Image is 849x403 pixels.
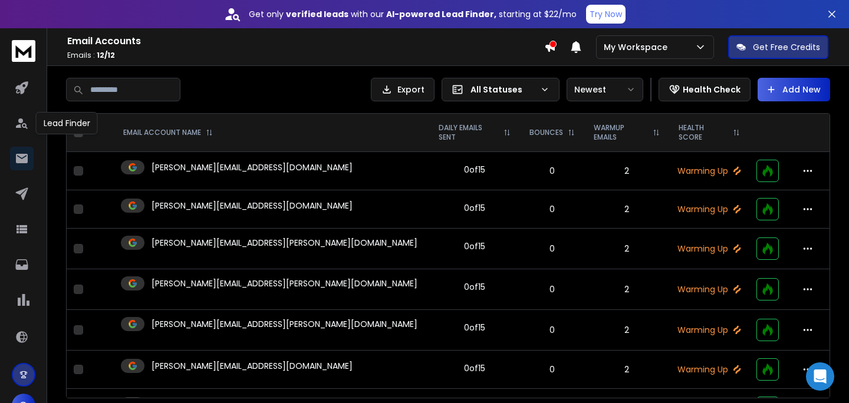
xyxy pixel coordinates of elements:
p: Try Now [590,8,622,20]
p: Warming Up [676,283,742,295]
h1: Email Accounts [67,34,544,48]
p: Warming Up [676,243,742,255]
button: Try Now [586,5,626,24]
span: 12 / 12 [97,50,115,60]
strong: AI-powered Lead Finder, [386,8,496,20]
td: 2 [584,190,669,229]
p: My Workspace [604,41,672,53]
div: 0 of 15 [464,322,485,333]
p: Emails : [67,51,544,60]
div: Open Intercom Messenger [806,362,834,391]
p: BOUNCES [529,128,563,137]
td: 2 [584,269,669,310]
button: Get Free Credits [728,35,828,59]
div: EMAIL ACCOUNT NAME [123,128,213,137]
button: Newest [567,78,643,101]
p: 0 [527,243,577,255]
td: 2 [584,229,669,269]
p: [PERSON_NAME][EMAIL_ADDRESS][DOMAIN_NAME] [152,161,353,173]
div: 0 of 15 [464,202,485,214]
p: Health Check [683,84,741,95]
td: 2 [584,310,669,351]
p: [PERSON_NAME][EMAIL_ADDRESS][DOMAIN_NAME] [152,360,353,372]
p: Warming Up [676,324,742,336]
p: Warming Up [676,165,742,177]
div: 0 of 15 [464,240,485,252]
p: Warming Up [676,364,742,375]
p: DAILY EMAILS SENT [439,123,499,142]
p: Get Free Credits [753,41,820,53]
div: 0 of 15 [464,362,485,374]
button: Health Check [659,78,751,101]
p: 0 [527,283,577,295]
button: Add New [758,78,830,101]
strong: verified leads [286,8,348,20]
p: [PERSON_NAME][EMAIL_ADDRESS][PERSON_NAME][DOMAIN_NAME] [152,278,417,289]
p: [PERSON_NAME][EMAIL_ADDRESS][PERSON_NAME][DOMAIN_NAME] [152,318,417,330]
td: 2 [584,152,669,190]
p: 0 [527,364,577,375]
p: WARMUP EMAILS [594,123,648,142]
p: Warming Up [676,203,742,215]
button: Export [371,78,435,101]
td: 2 [584,351,669,389]
div: 0 of 15 [464,164,485,176]
div: 0 of 15 [464,281,485,293]
p: 0 [527,165,577,177]
p: All Statuses [470,84,535,95]
p: HEALTH SCORE [679,123,728,142]
p: [PERSON_NAME][EMAIL_ADDRESS][DOMAIN_NAME] [152,200,353,212]
p: 0 [527,203,577,215]
p: Get only with our starting at $22/mo [249,8,577,20]
div: Lead Finder [36,112,98,134]
img: logo [12,40,35,62]
p: 0 [527,324,577,336]
p: [PERSON_NAME][EMAIL_ADDRESS][PERSON_NAME][DOMAIN_NAME] [152,237,417,249]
